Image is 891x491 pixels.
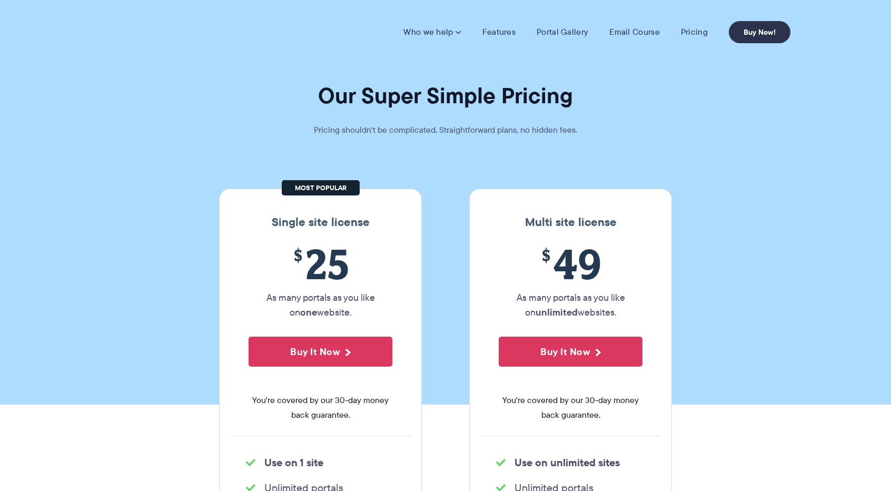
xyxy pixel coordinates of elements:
[249,290,392,320] p: As many portals as you like on website.
[288,123,603,138] p: Pricing shouldn't be complicated. Straightforward plans, no hidden fees.
[609,27,660,37] a: Email Course
[249,393,392,423] span: You're covered by our 30-day money back guarantee.
[264,455,323,470] strong: Use on 1 site
[499,290,642,320] p: As many portals as you like on websites.
[230,215,411,229] h3: Single site license
[249,240,392,288] span: 25
[300,305,317,319] strong: one
[681,27,708,37] a: Pricing
[480,215,661,229] h3: Multi site license
[499,337,642,367] button: Buy It Now
[729,21,790,43] a: Buy Now!
[499,393,642,423] span: You're covered by our 30-day money back guarantee.
[537,27,588,37] a: Portal Gallery
[499,240,642,288] span: 49
[482,27,516,37] a: Features
[249,337,392,367] button: Buy It Now
[403,27,461,37] a: Who we help
[514,455,620,470] strong: Use on unlimited sites
[536,305,578,319] strong: unlimited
